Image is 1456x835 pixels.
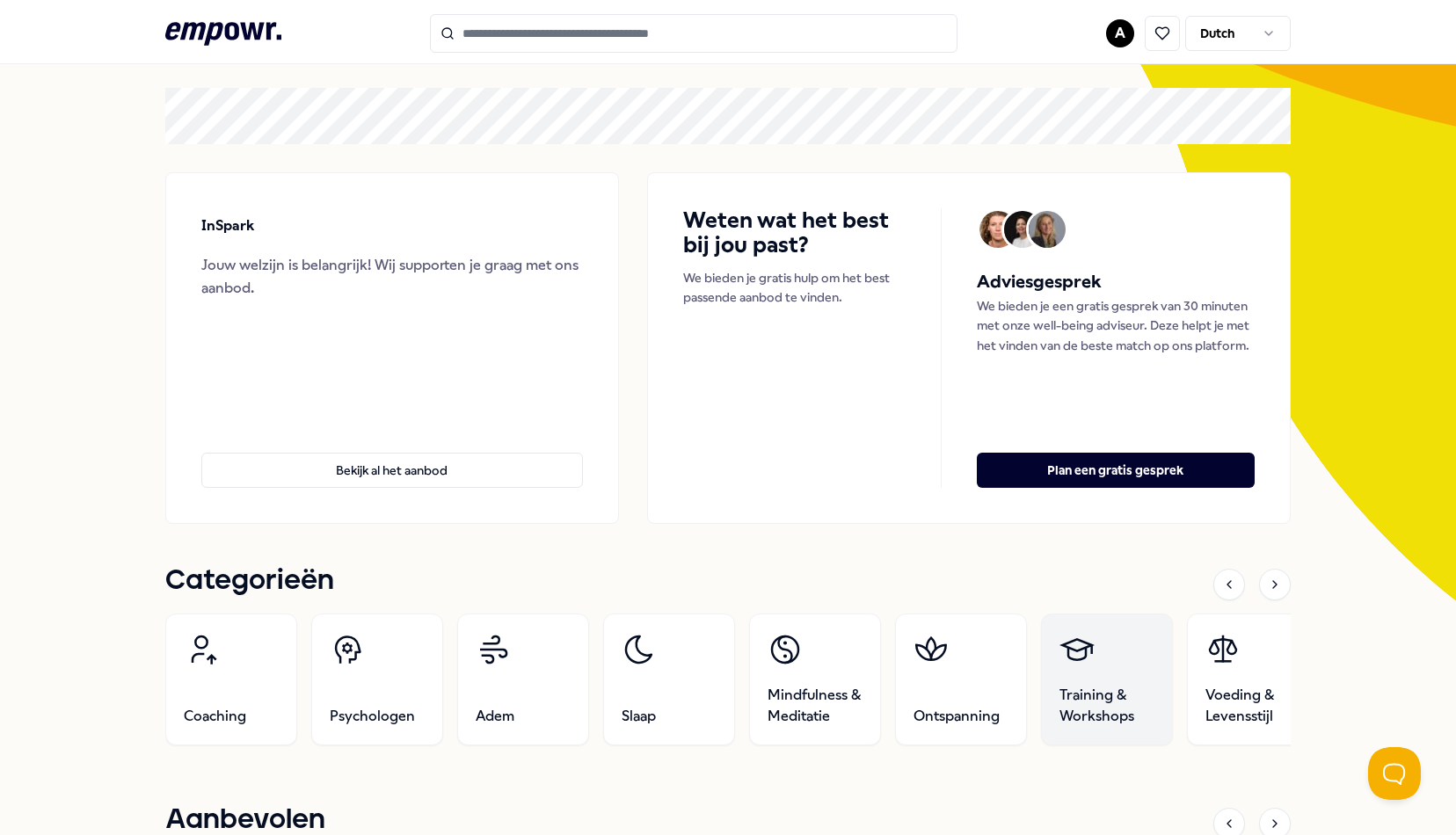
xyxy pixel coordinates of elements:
[1368,747,1421,800] iframe: Help Scout Beacon - Open
[311,614,443,745] a: Psychologen
[1029,211,1066,248] img: Avatar
[683,268,906,308] p: We bieden je gratis hulp om het best passende aanbod te vinden.
[1004,211,1041,248] img: Avatar
[457,614,589,745] a: Adem
[749,614,881,745] a: Mindfulness & Meditatie
[201,254,583,299] div: Jouw welzijn is belangrijk! Wij supporten je graag met ons aanbod.
[1106,19,1134,47] button: A
[895,614,1027,745] a: Ontspanning
[201,425,583,488] a: Bekijk al het aanbod
[476,706,514,727] span: Adem
[201,453,583,488] button: Bekijk al het aanbod
[1205,685,1300,727] span: Voeding & Levensstijl
[914,706,1000,727] span: Ontspanning
[1059,685,1154,727] span: Training & Workshops
[977,296,1255,355] p: We bieden je een gratis gesprek van 30 minuten met onze well-being adviseur. Deze helpt je met he...
[977,268,1255,296] h5: Adviesgesprek
[683,208,906,258] h4: Weten wat het best bij jou past?
[1187,614,1319,745] a: Voeding & Levensstijl
[165,614,297,745] a: Coaching
[979,211,1016,248] img: Avatar
[430,14,957,53] input: Search for products, categories or subcategories
[768,685,863,727] span: Mindfulness & Meditatie
[201,214,254,237] p: InSpark
[622,706,656,727] span: Slaap
[603,614,735,745] a: Slaap
[165,559,334,603] h1: Categorieën
[1041,614,1173,745] a: Training & Workshops
[330,706,415,727] span: Psychologen
[977,453,1255,488] button: Plan een gratis gesprek
[184,706,246,727] span: Coaching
